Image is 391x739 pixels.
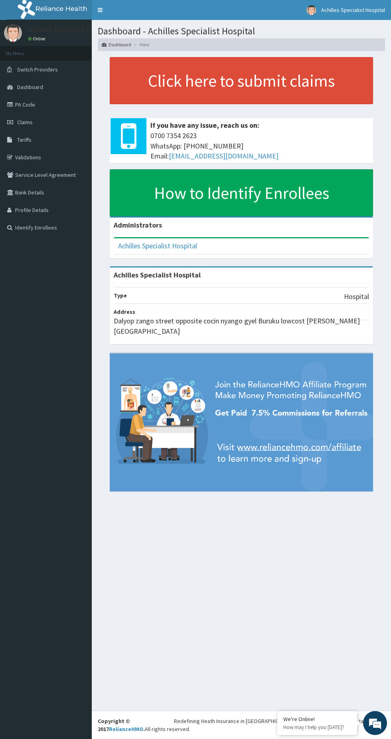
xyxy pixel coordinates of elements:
[114,308,135,315] b: Address
[17,119,33,126] span: Claims
[150,131,369,161] span: 0700 7354 2623 WhatsApp: [PHONE_NUMBER] Email:
[118,241,197,250] a: Achilles Specialist Hospital
[98,717,145,733] strong: Copyright © 2017 .
[110,169,373,216] a: How to Identify Enrollees
[110,57,373,104] a: Click here to submit claims
[28,36,47,42] a: Online
[344,291,369,302] p: Hospital
[306,5,316,15] img: User Image
[169,151,278,160] a: [EMAIL_ADDRESS][DOMAIN_NAME]
[17,66,58,73] span: Switch Providers
[4,24,22,42] img: User Image
[28,26,113,33] p: Achilles Specialist Hospital
[114,270,201,279] strong: Achilles Specialist Hospital
[114,292,127,299] b: Type
[132,41,149,48] li: Here
[174,717,385,725] div: Redefining Heath Insurance in [GEOGRAPHIC_DATA] using Telemedicine and Data Science!
[283,724,351,731] p: How may I help you today?
[109,725,143,733] a: RelianceHMO
[17,83,43,91] span: Dashboard
[92,711,391,739] footer: All rights reserved.
[102,41,131,48] a: Dashboard
[321,6,385,14] span: Achilles Specialist Hospital
[283,715,351,723] div: We're Online!
[114,220,162,230] b: Administrators
[98,26,385,36] h1: Dashboard - Achilles Specialist Hospital
[110,353,373,491] img: provider-team-banner.png
[150,121,259,130] b: If you have any issue, reach us on:
[114,316,369,336] p: Dalyop zango street opposite cocin nyango gyel Buruku lowcost [PERSON_NAME][GEOGRAPHIC_DATA]
[17,136,32,143] span: Tariffs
